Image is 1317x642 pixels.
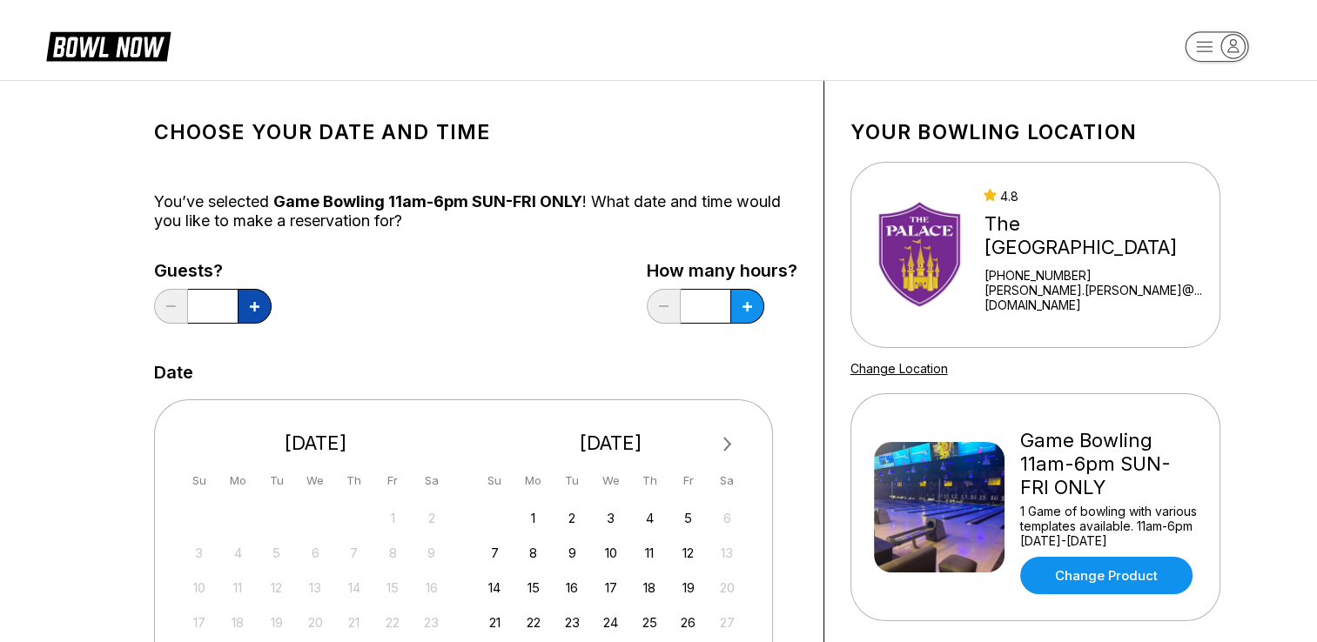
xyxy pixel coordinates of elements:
div: Choose Monday, September 8th, 2025 [521,541,545,565]
div: Choose Friday, September 12th, 2025 [676,541,700,565]
div: Choose Wednesday, September 24th, 2025 [599,611,622,634]
div: Su [187,469,211,492]
div: Choose Wednesday, September 3rd, 2025 [599,506,622,530]
h1: Choose your Date and time [154,120,797,144]
div: Choose Thursday, September 25th, 2025 [638,611,662,634]
div: Not available Tuesday, August 5th, 2025 [265,541,288,565]
div: Not available Thursday, August 14th, 2025 [342,576,366,599]
div: Th [638,469,662,492]
h1: Your bowling location [850,120,1220,144]
label: Date [154,363,193,382]
div: Tu [561,469,584,492]
div: Not available Saturday, September 27th, 2025 [716,611,739,634]
div: Choose Friday, September 26th, 2025 [676,611,700,634]
div: Not available Sunday, August 10th, 2025 [187,576,211,599]
div: Not available Tuesday, August 19th, 2025 [265,611,288,634]
div: Not available Friday, August 8th, 2025 [381,541,405,565]
div: Choose Thursday, September 4th, 2025 [638,506,662,530]
div: Choose Sunday, September 14th, 2025 [483,576,507,599]
div: Not available Monday, August 18th, 2025 [226,611,250,634]
div: Fr [381,469,405,492]
div: Choose Tuesday, September 9th, 2025 [561,541,584,565]
div: Choose Monday, September 22nd, 2025 [521,611,545,634]
a: Change Location [850,361,948,376]
div: Choose Sunday, September 7th, 2025 [483,541,507,565]
div: Choose Tuesday, September 23rd, 2025 [561,611,584,634]
div: Not available Wednesday, August 6th, 2025 [304,541,327,565]
div: Not available Saturday, September 20th, 2025 [716,576,739,599]
label: How many hours? [647,261,797,280]
div: Choose Tuesday, September 16th, 2025 [561,576,584,599]
div: Not available Friday, August 1st, 2025 [381,506,405,530]
div: [PHONE_NUMBER] [984,268,1212,283]
div: Not available Thursday, August 7th, 2025 [342,541,366,565]
div: Choose Thursday, September 11th, 2025 [638,541,662,565]
div: Not available Monday, August 11th, 2025 [226,576,250,599]
div: Not available Wednesday, August 20th, 2025 [304,611,327,634]
div: 1 Game of bowling with various templates available. 11am-6pm [DATE]-[DATE] [1020,504,1197,548]
div: Not available Tuesday, August 12th, 2025 [265,576,288,599]
div: Choose Wednesday, September 17th, 2025 [599,576,622,599]
div: Sa [716,469,739,492]
div: Not available Sunday, August 3rd, 2025 [187,541,211,565]
img: The Palace Family Entertainment Center [874,190,969,320]
div: Th [342,469,366,492]
div: Mo [521,469,545,492]
div: Choose Friday, September 19th, 2025 [676,576,700,599]
div: Not available Thursday, August 21st, 2025 [342,611,366,634]
img: Game Bowling 11am-6pm SUN-FRI ONLY [874,442,1005,572]
div: Fr [676,469,700,492]
div: Tu [265,469,288,492]
div: You’ve selected ! What date and time would you like to make a reservation for? [154,192,797,231]
div: Not available Wednesday, August 13th, 2025 [304,576,327,599]
div: Not available Saturday, August 23rd, 2025 [420,611,443,634]
div: Choose Wednesday, September 10th, 2025 [599,541,622,565]
div: Su [483,469,507,492]
button: Next Month [714,431,742,458]
div: 4.8 [984,189,1212,204]
div: Not available Saturday, September 6th, 2025 [716,506,739,530]
div: Not available Saturday, August 2nd, 2025 [420,506,443,530]
div: Not available Friday, August 22nd, 2025 [381,611,405,634]
div: Choose Monday, September 1st, 2025 [521,506,545,530]
div: Choose Tuesday, September 2nd, 2025 [561,506,584,530]
div: The [GEOGRAPHIC_DATA] [984,212,1212,259]
label: Guests? [154,261,272,280]
div: Not available Saturday, August 9th, 2025 [420,541,443,565]
div: We [599,469,622,492]
div: Choose Sunday, September 21st, 2025 [483,611,507,634]
div: Not available Monday, August 4th, 2025 [226,541,250,565]
div: Choose Friday, September 5th, 2025 [676,506,700,530]
div: Choose Monday, September 15th, 2025 [521,576,545,599]
a: [PERSON_NAME].[PERSON_NAME]@...[DOMAIN_NAME] [984,283,1212,312]
div: Choose Thursday, September 18th, 2025 [638,576,662,599]
span: Game Bowling 11am-6pm SUN-FRI ONLY [273,192,582,211]
div: Not available Sunday, August 17th, 2025 [187,611,211,634]
div: Not available Saturday, September 13th, 2025 [716,541,739,565]
div: We [304,469,327,492]
div: Not available Friday, August 15th, 2025 [381,576,405,599]
div: [DATE] [181,431,451,455]
a: Change Product [1020,557,1193,594]
div: Game Bowling 11am-6pm SUN-FRI ONLY [1020,429,1197,499]
div: Not available Saturday, August 16th, 2025 [420,576,443,599]
div: [DATE] [476,431,746,455]
div: Sa [420,469,443,492]
div: Mo [226,469,250,492]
